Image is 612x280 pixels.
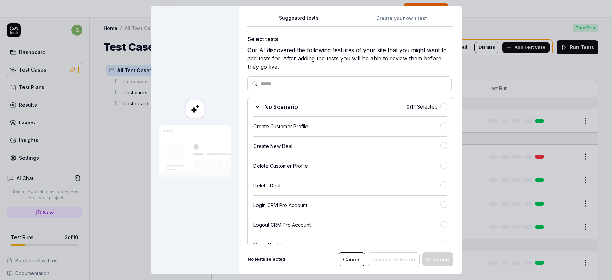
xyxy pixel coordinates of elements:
[247,35,453,43] div: Select tests
[350,14,453,27] button: Create your own test
[253,182,440,189] div: Delete Deal
[264,103,298,111] span: No Scenario
[253,162,440,169] div: Delete Customer Profile
[422,252,453,266] button: Continue
[253,142,440,150] div: Create New Deal
[406,103,438,110] span: Selected
[368,252,420,266] button: Remove Selected
[247,46,453,71] div: Our AI discovered the following features of your site that you might want to add tests for. After...
[247,256,285,262] b: No tests selected
[159,125,231,180] img: Our AI scans your site and suggests things to test
[247,14,350,27] button: Suggested tests
[253,123,440,130] div: Create Customer Profile
[253,221,440,228] div: Logout CRM Pro Account
[406,104,416,110] b: 0 / 11
[253,202,440,209] div: Login CRM Pro Account
[253,241,440,248] div: Move Deal Stage
[339,252,365,266] button: Cancel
